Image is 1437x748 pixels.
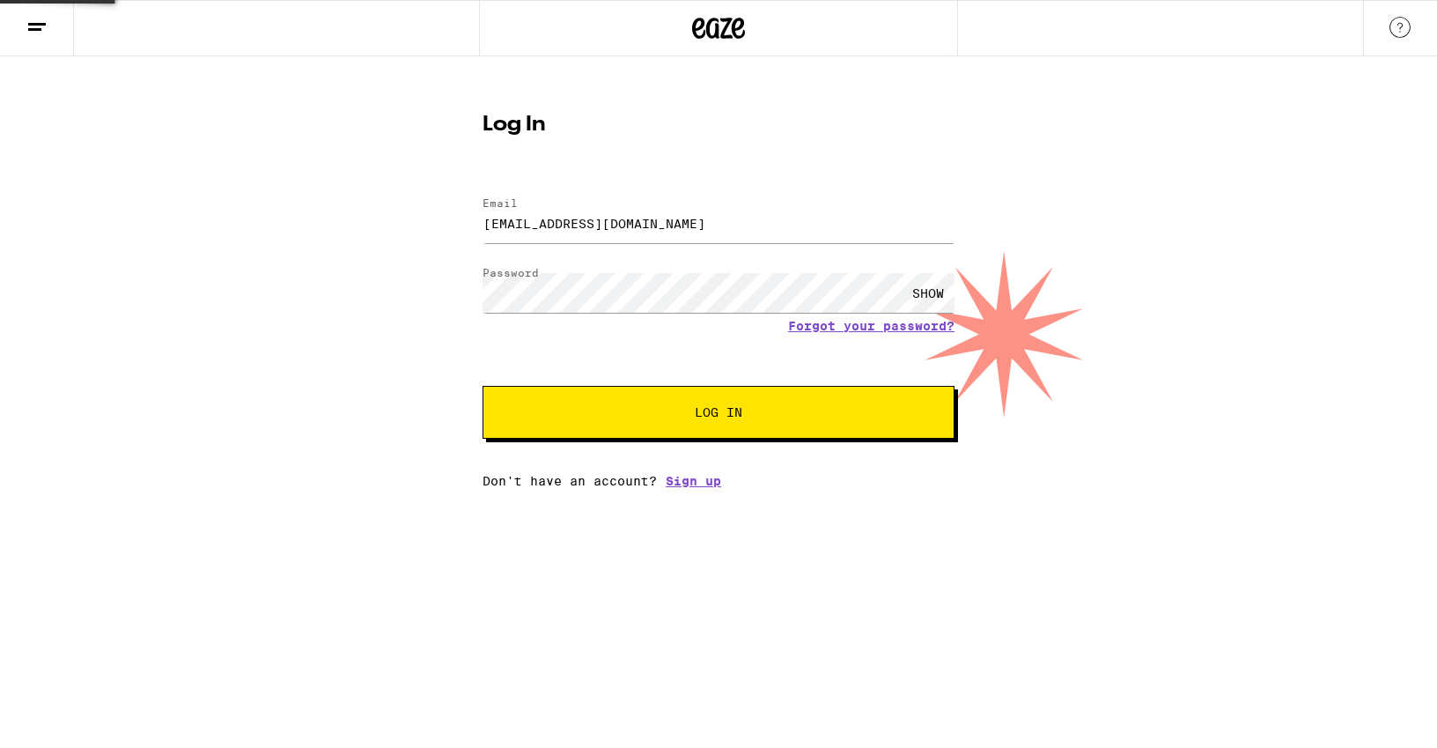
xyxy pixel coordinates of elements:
div: SHOW [902,273,954,313]
div: Don't have an account? [483,474,954,488]
label: Password [483,267,539,278]
button: Log In [483,386,954,439]
input: Email [483,204,954,243]
a: Forgot your password? [788,319,954,333]
h1: Log In [483,115,954,136]
a: Sign up [666,474,721,488]
span: Log In [695,406,742,418]
label: Email [483,197,518,209]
